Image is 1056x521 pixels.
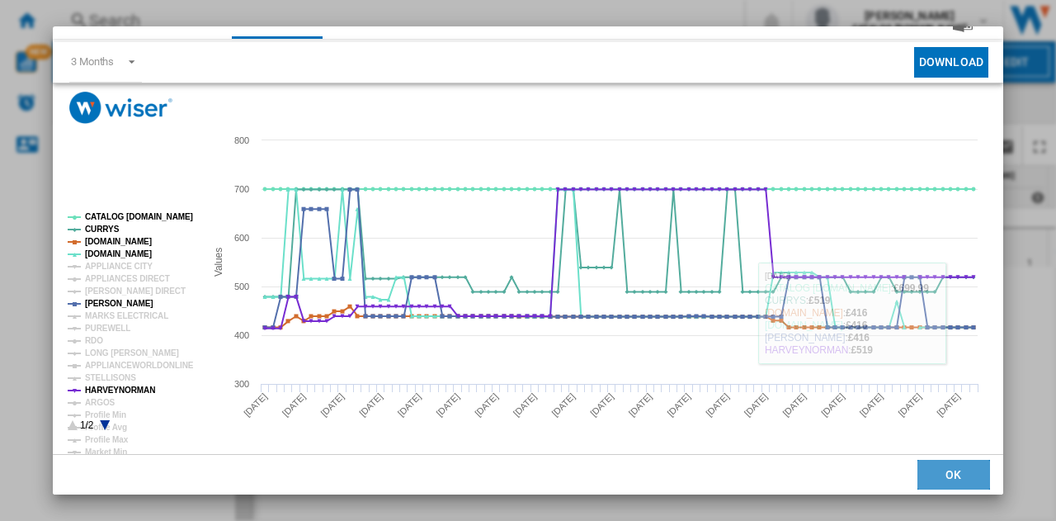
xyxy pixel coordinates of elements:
tspan: [DATE] [280,391,308,419]
tspan: [DATE] [665,391,692,419]
div: 3 Months [71,55,114,68]
tspan: [DATE] [588,391,615,419]
tspan: Values [213,248,224,277]
tspan: LONG [PERSON_NAME] [85,348,179,358]
tspan: Profile Min [85,410,126,419]
tspan: 600 [234,233,249,243]
tspan: STELLISONS [85,373,136,382]
tspan: [DATE] [935,391,962,419]
text: 1/2 [80,419,94,431]
tspan: RDO [85,336,103,345]
tspan: [DATE] [242,391,269,419]
tspan: [DATE] [780,391,808,419]
tspan: 500 [234,282,249,291]
tspan: [DATE] [396,391,423,419]
tspan: [DATE] [896,391,923,419]
tspan: 300 [234,379,249,389]
tspan: [DATE] [819,391,846,419]
tspan: [PERSON_NAME] DIRECT [85,287,186,296]
tspan: APPLIANCEWORLDONLINE [85,361,194,370]
tspan: [DATE] [704,391,731,419]
img: logo_wiser_300x94.png [69,92,172,124]
tspan: Market Min [85,448,127,457]
tspan: 400 [234,330,249,340]
tspan: 800 [234,135,249,145]
tspan: Profile Max [85,435,129,444]
tspan: [DATE] [858,391,885,419]
tspan: CURRYS [85,225,120,234]
tspan: [DOMAIN_NAME] [85,237,152,246]
tspan: CATALOG [DOMAIN_NAME] [85,212,193,221]
button: Download [914,47,988,78]
tspan: APPLIANCES DIRECT [85,274,170,283]
tspan: [DATE] [473,391,500,419]
tspan: PUREWELL [85,324,130,333]
tspan: [DATE] [511,391,539,419]
tspan: ARGOS [85,398,115,407]
tspan: [DATE] [357,391,384,419]
md-dialog: Product popup [53,26,1003,495]
tspan: APPLIANCE CITY [85,262,153,271]
tspan: [PERSON_NAME] [85,299,153,308]
tspan: [DATE] [549,391,577,419]
tspan: [DATE] [742,391,770,419]
tspan: [DATE] [434,391,461,419]
tspan: HARVEYNORMAN [85,386,155,395]
tspan: [DATE] [318,391,346,419]
tspan: MARKS ELECTRICAL [85,311,168,320]
button: OK [917,460,990,490]
tspan: 700 [234,184,249,194]
tspan: [DATE] [627,391,654,419]
tspan: [DOMAIN_NAME] [85,249,152,258]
